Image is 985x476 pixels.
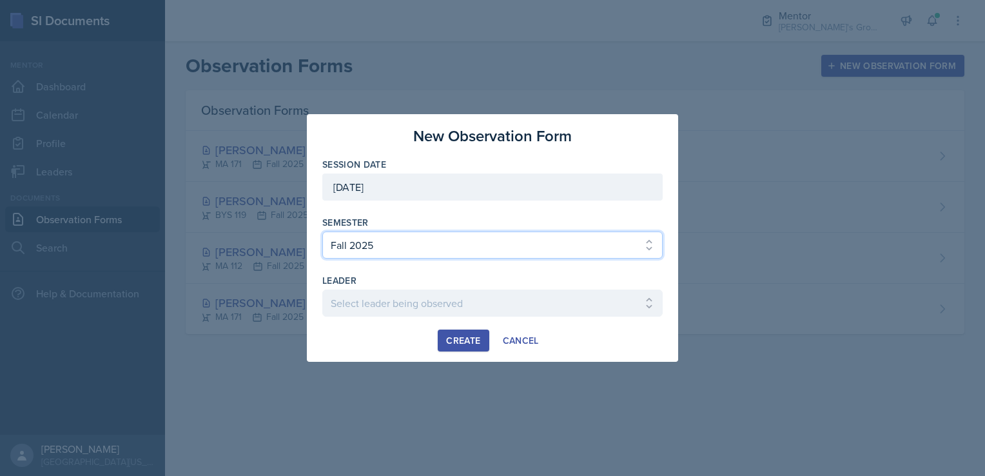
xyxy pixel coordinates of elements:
div: Create [446,335,480,346]
label: Session Date [322,158,386,171]
label: Semester [322,216,369,229]
div: Cancel [503,335,539,346]
button: Create [438,330,489,352]
label: leader [322,274,356,287]
h3: New Observation Form [413,124,572,148]
button: Cancel [494,330,547,352]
